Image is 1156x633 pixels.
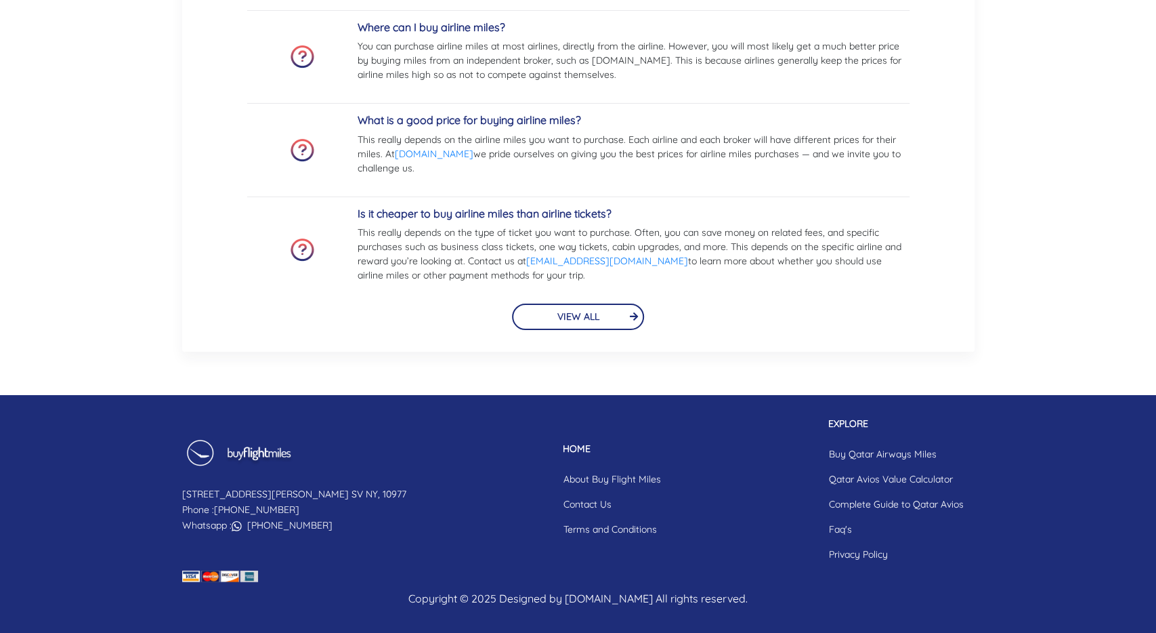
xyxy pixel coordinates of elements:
a: About Buy Flight Miles [553,467,672,492]
a: [PHONE_NUMBER] [247,519,333,531]
a: Contact Us [553,492,672,517]
p: HOME [553,442,672,456]
h5: What is a good price for buying airline miles? [358,114,909,127]
button: VIEW ALL [512,304,645,330]
a: VIEW ALL [512,309,645,323]
img: faq-icon.png [291,239,314,262]
p: [STREET_ADDRESS][PERSON_NAME] SV NY, 10977 Phone : Whatsapp : [182,487,406,533]
a: Complete Guide to Qatar Avios [818,492,975,517]
a: [DOMAIN_NAME] [395,148,473,160]
a: [PHONE_NUMBER] [214,504,299,516]
img: credit card icon [182,571,258,582]
a: Qatar Avios Value Calculator [818,467,975,492]
h5: Is it cheaper to buy airline miles than airline tickets? [358,207,909,220]
img: Buy Flight Miles Footer Logo [182,439,294,476]
a: Terms and Conditions [553,517,672,542]
h5: Where can I buy airline miles? [358,21,909,34]
p: This really depends on the type of ticket you want to purchase. Often, you can save money on rela... [358,226,909,283]
a: Buy Qatar Airways Miles [818,442,975,467]
img: faq-icon.png [291,45,314,68]
img: faq-icon.png [291,139,314,162]
img: whatsapp icon [232,521,242,531]
a: Faq's [818,517,975,542]
a: [EMAIL_ADDRESS][DOMAIN_NAME] [526,255,688,267]
a: Privacy Policy [818,542,975,567]
p: This really depends on the airline miles you want to purchase. Each airline and each broker will ... [358,133,909,176]
p: You can purchase airline miles at most airlines, directly from the airline. However, you will mos... [358,39,909,82]
p: EXPLORE [818,417,975,431]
